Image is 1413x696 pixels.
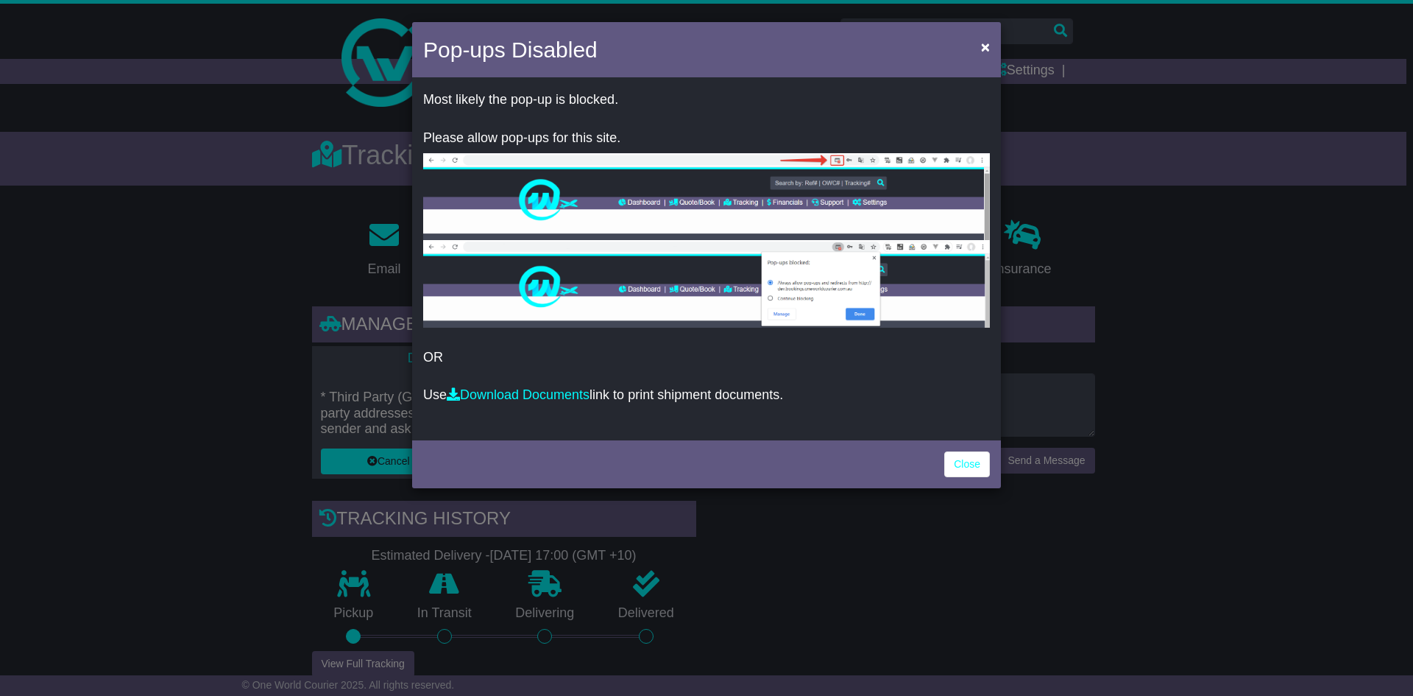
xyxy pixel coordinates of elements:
[423,92,990,108] p: Most likely the pop-up is blocked.
[423,130,990,147] p: Please allow pop-ups for this site.
[423,240,990,328] img: allow-popup-2.png
[423,153,990,240] img: allow-popup-1.png
[981,38,990,55] span: ×
[447,387,589,402] a: Download Documents
[423,387,990,404] p: Use link to print shipment documents.
[974,32,997,62] button: Close
[944,451,990,477] a: Close
[412,81,1001,437] div: OR
[423,33,598,66] h4: Pop-ups Disabled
